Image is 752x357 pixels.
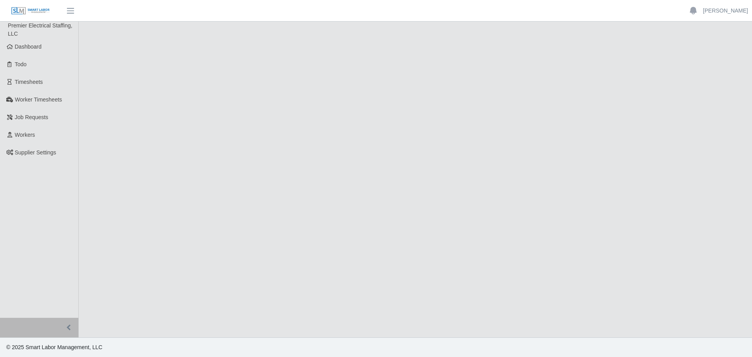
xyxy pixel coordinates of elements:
[15,114,49,120] span: Job Requests
[15,132,35,138] span: Workers
[8,22,72,37] span: Premier Electrical Staffing, LLC
[15,79,43,85] span: Timesheets
[15,43,42,50] span: Dashboard
[11,7,50,15] img: SLM Logo
[15,149,56,156] span: Supplier Settings
[15,96,62,103] span: Worker Timesheets
[703,7,748,15] a: [PERSON_NAME]
[6,344,102,350] span: © 2025 Smart Labor Management, LLC
[15,61,27,67] span: Todo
